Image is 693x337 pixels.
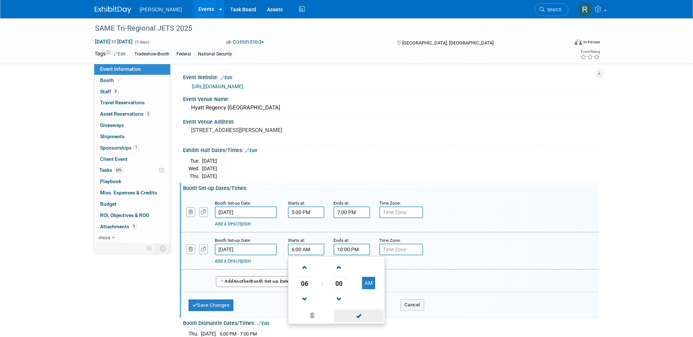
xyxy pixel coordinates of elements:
[99,235,110,240] span: more
[100,178,121,184] span: Playbook
[110,39,117,44] span: to
[288,238,305,243] small: Starts at:
[100,212,149,218] span: ROI, Objectives & ROO
[183,145,599,154] div: Exhibit Hall Dates/Times:
[191,127,348,133] pre: [STREET_ADDRESS][PERSON_NAME]
[257,321,269,326] a: Edit
[155,244,170,253] td: Toggle Event Tabs
[100,156,127,162] span: Client Event
[100,201,117,207] span: Budget
[94,199,170,210] a: Budget
[100,100,145,105] span: Travel Reservations
[224,38,267,46] button: Committed
[216,276,293,287] button: AddAnotherBooth Set-up Date
[402,40,494,46] span: [GEOGRAPHIC_DATA], [GEOGRAPHIC_DATA]
[100,224,137,229] span: Attachments
[545,7,561,12] span: Search
[95,38,133,45] span: [DATE] [DATE]
[134,40,149,44] span: (3 days)
[288,201,305,206] small: Starts at:
[400,299,424,310] button: Cancel
[298,276,312,290] span: Pick Hour
[245,148,257,153] a: Edit
[94,210,170,221] a: ROI, Objectives & ROO
[192,84,243,89] a: [URL][DOMAIN_NAME]
[189,299,234,311] button: Save Changes
[95,50,126,58] td: Tags
[113,89,118,94] span: 8
[189,157,202,165] td: Tue.
[215,244,277,255] input: Date
[332,276,346,290] span: Pick Minute
[535,3,568,16] a: Search
[575,39,582,45] img: Format-Inperson.png
[100,190,157,195] span: Misc. Expenses & Credits
[215,258,251,264] a: Add a Description
[100,133,125,139] span: Shipments
[94,120,170,131] a: Giveaways
[94,97,170,108] a: Travel Reservations
[334,244,370,255] input: End Time
[183,94,599,103] div: Event Venue Name:
[143,244,156,253] td: Personalize Event Tab Strip
[132,50,172,58] div: Tradeshow-Booth
[202,165,217,173] td: [DATE]
[94,109,170,120] a: Asset Reservations5
[114,51,126,57] a: Edit
[379,201,401,206] small: Time Zone:
[334,311,384,321] a: Done
[215,221,251,226] a: Add a Description
[145,111,151,117] span: 5
[220,75,232,80] a: Edit
[215,206,277,218] input: Date
[94,86,170,97] a: Staff8
[189,165,202,173] td: Wed.
[114,167,124,173] span: 60%
[100,145,139,151] span: Sponsorships
[94,64,170,75] a: Event Information
[334,238,349,243] small: Ends at:
[94,232,170,243] a: more
[196,50,234,58] div: National Security
[100,122,124,128] span: Giveaways
[334,201,349,206] small: Ends at:
[95,6,131,13] img: ExhibitDay
[525,38,601,49] div: Event Format
[183,72,599,81] div: Event Website:
[379,206,423,218] input: Time Zone
[94,75,170,86] a: Booth
[362,277,375,289] button: AM
[183,183,599,192] div: Booth Set-up Dates/Times:
[202,173,217,180] td: [DATE]
[100,89,118,94] span: Staff
[94,154,170,165] a: Client Event
[580,50,600,54] div: Event Rating
[379,238,401,243] small: Time Zone:
[332,290,346,308] a: Decrement Minute
[94,187,170,198] a: Misc. Expenses & Credits
[183,318,599,327] div: Booth Dismantle Dates/Times:
[189,173,202,180] td: Thu.
[94,165,170,176] a: Tasks60%
[379,244,423,255] input: Time Zone
[100,77,122,83] span: Booth
[100,111,151,117] span: Asset Reservations
[215,238,251,243] small: Booth Set-up Date:
[92,22,557,35] div: SAME Tri-Regional JETS 2025
[320,276,324,290] td: :
[189,102,593,113] div: Hyatt Regency [GEOGRAPHIC_DATA]
[332,258,346,276] a: Increment Minute
[202,157,217,165] td: [DATE]
[99,167,124,173] span: Tasks
[140,7,182,12] span: [PERSON_NAME]
[334,206,370,218] input: End Time
[94,221,170,232] a: Attachments9
[215,201,251,206] small: Booth Set-up Date:
[298,290,312,308] a: Decrement Hour
[117,78,121,82] i: Booth reservation complete
[94,131,170,142] a: Shipments
[288,206,324,218] input: Start Time
[220,331,257,337] span: 5:00 PM - 7:00 PM
[94,143,170,154] a: Sponsorships1
[298,258,312,276] a: Increment Hour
